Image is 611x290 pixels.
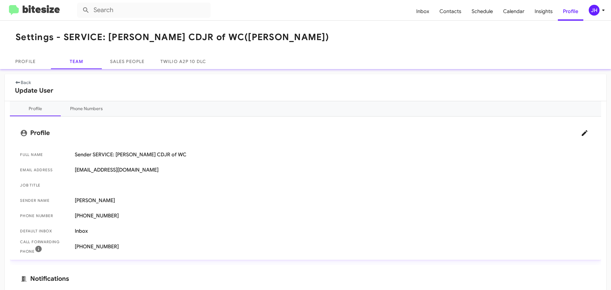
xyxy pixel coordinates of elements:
a: Profile [558,2,583,21]
span: Full Name [20,152,70,158]
span: ([PERSON_NAME]) [244,32,329,43]
a: Calendar [498,2,530,21]
span: [EMAIL_ADDRESS][DOMAIN_NAME] [75,167,591,173]
button: JH [583,5,604,16]
span: Job Title [20,182,70,188]
span: Inbox [75,228,591,234]
a: Insights [530,2,558,21]
h2: Update User [15,86,596,96]
a: Back [15,80,31,85]
a: Team [51,54,102,69]
a: Sales People [102,54,153,69]
span: Sender SERVICE: [PERSON_NAME] CDJR of WC [75,152,591,158]
a: Contacts [434,2,467,21]
span: Sender Name [20,197,70,204]
span: [PHONE_NUMBER] [75,213,591,219]
div: Phone Numbers [70,105,103,112]
a: Twilio A2P 10 DLC [153,54,214,69]
a: Schedule [467,2,498,21]
input: Search [77,3,211,18]
h1: Settings - SERVICE: [PERSON_NAME] CDJR of WC [16,32,329,42]
span: Phone number [20,213,70,219]
span: [PERSON_NAME] [75,197,591,204]
span: Email Address [20,167,70,173]
span: [PHONE_NUMBER] [75,244,591,250]
mat-card-title: Profile [20,127,591,139]
div: Profile [29,105,42,112]
span: Default Inbox [20,228,70,234]
div: JH [589,5,600,16]
mat-card-title: Notifications [20,275,591,283]
a: Inbox [411,2,434,21]
span: Call Forwarding Phone [20,239,70,255]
